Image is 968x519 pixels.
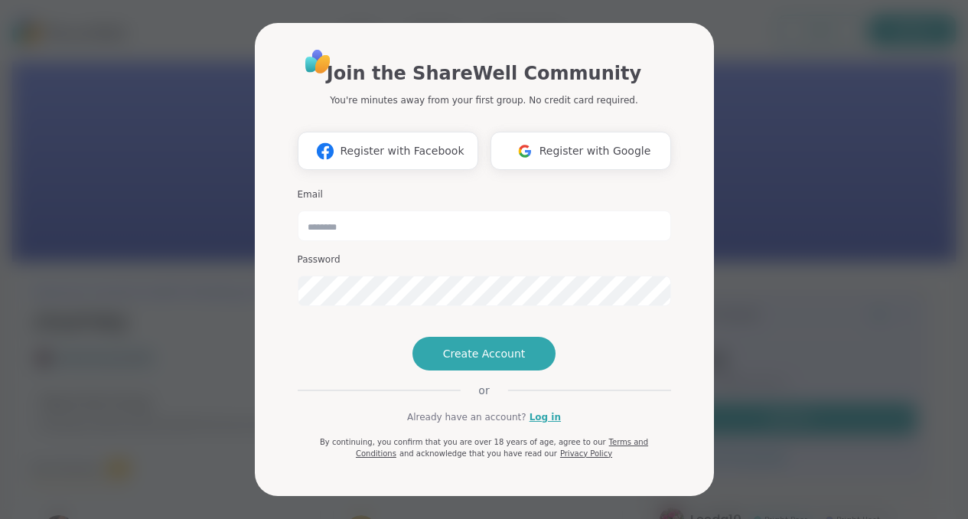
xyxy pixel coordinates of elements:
span: and acknowledge that you have read our [399,449,557,458]
span: Create Account [443,346,526,361]
span: Register with Google [539,143,651,159]
img: ShareWell Logomark [510,137,539,165]
span: or [460,383,507,398]
button: Register with Google [491,132,671,170]
a: Terms and Conditions [356,438,648,458]
a: Privacy Policy [560,449,612,458]
span: Already have an account? [407,410,526,424]
button: Create Account [412,337,556,370]
p: You're minutes away from your first group. No credit card required. [330,93,637,107]
h1: Join the ShareWell Community [327,60,641,87]
span: Register with Facebook [340,143,464,159]
a: Log in [530,410,561,424]
span: By continuing, you confirm that you are over 18 years of age, agree to our [320,438,606,446]
button: Register with Facebook [298,132,478,170]
h3: Email [298,188,671,201]
img: ShareWell Logomark [311,137,340,165]
h3: Password [298,253,671,266]
img: ShareWell Logo [301,44,335,79]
